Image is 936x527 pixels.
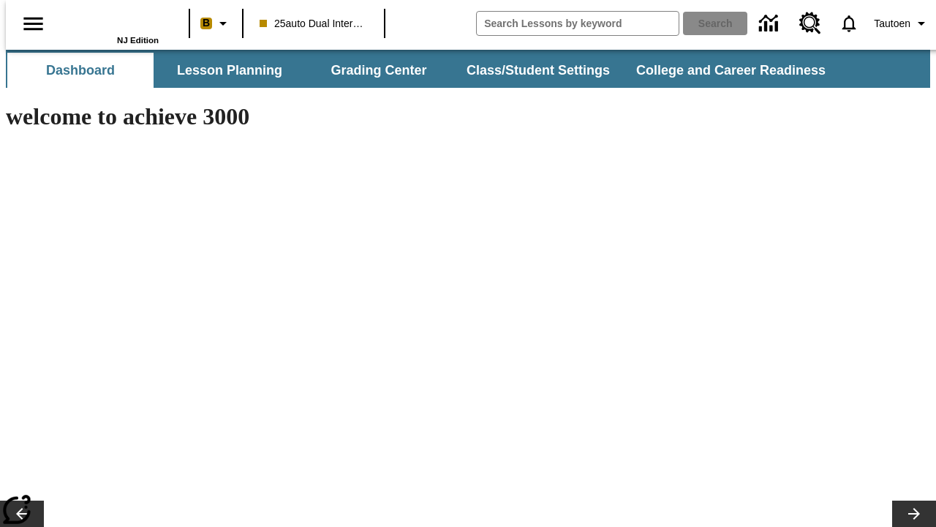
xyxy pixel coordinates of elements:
button: College and Career Readiness [624,53,837,88]
span: B [203,14,210,32]
div: SubNavbar [6,53,839,88]
button: Class/Student Settings [455,53,622,88]
button: Grading Center [306,53,452,88]
a: Data Center [750,4,790,44]
a: Resource Center, Will open in new tab [790,4,830,43]
button: Lesson carousel, Next [892,501,936,527]
span: 25auto Dual International [260,16,368,31]
button: Dashboard [7,53,154,88]
button: Profile/Settings [868,10,936,37]
button: Boost Class color is peach. Change class color [195,10,238,37]
h1: welcome to achieve 3000 [6,103,638,130]
a: Notifications [830,4,868,42]
span: NJ Edition [117,36,159,45]
div: Home [64,5,159,45]
button: Open side menu [12,2,55,45]
a: Home [64,7,159,36]
div: SubNavbar [6,50,930,88]
button: Lesson Planning [156,53,303,88]
span: Tautoen [874,16,910,31]
input: search field [477,12,679,35]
